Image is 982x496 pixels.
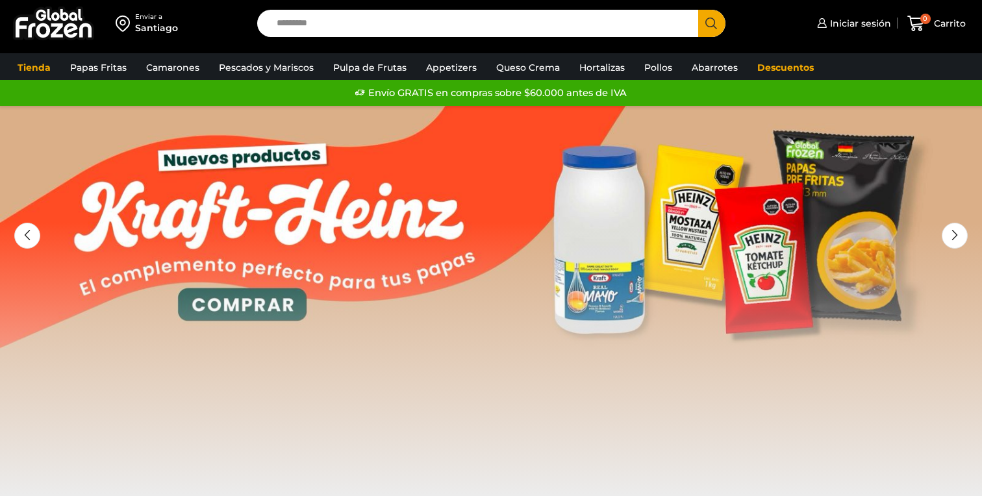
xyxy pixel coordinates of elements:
span: Iniciar sesión [827,17,891,30]
div: Enviar a [135,12,178,21]
a: Hortalizas [573,55,631,80]
a: Tienda [11,55,57,80]
a: 0 Carrito [904,8,969,39]
a: Pulpa de Frutas [327,55,413,80]
div: Santiago [135,21,178,34]
a: Appetizers [420,55,483,80]
a: Abarrotes [685,55,744,80]
a: Camarones [140,55,206,80]
a: Descuentos [751,55,820,80]
span: Carrito [931,17,966,30]
div: Previous slide [14,223,40,249]
img: address-field-icon.svg [116,12,135,34]
a: Pescados y Mariscos [212,55,320,80]
div: Next slide [942,223,968,249]
a: Iniciar sesión [814,10,891,36]
a: Papas Fritas [64,55,133,80]
button: Search button [698,10,725,37]
span: 0 [920,14,931,24]
a: Queso Crema [490,55,566,80]
a: Pollos [638,55,679,80]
